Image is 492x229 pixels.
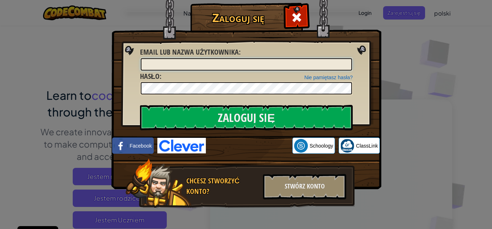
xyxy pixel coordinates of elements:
h1: Zaloguj się [192,11,284,24]
a: Nie pamiętasz hasła? [304,75,353,80]
div: Stwórz konto [263,174,346,199]
span: ClassLink [356,142,378,149]
iframe: Przycisk Zaloguj się przez Google [206,138,292,154]
span: Email lub nazwa użytkownika [140,47,239,57]
div: Chcesz stworzyć konto? [186,176,259,196]
span: Facebook [130,142,152,149]
input: Zaloguj się [140,105,353,130]
span: Hasło [140,71,160,81]
img: clever-logo-blue.png [157,138,206,153]
label: : [140,47,241,58]
span: Schoology [310,142,333,149]
img: schoology.png [294,139,308,153]
label: : [140,71,161,82]
img: facebook_small.png [114,139,128,153]
img: classlink-logo-small.png [340,139,354,153]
